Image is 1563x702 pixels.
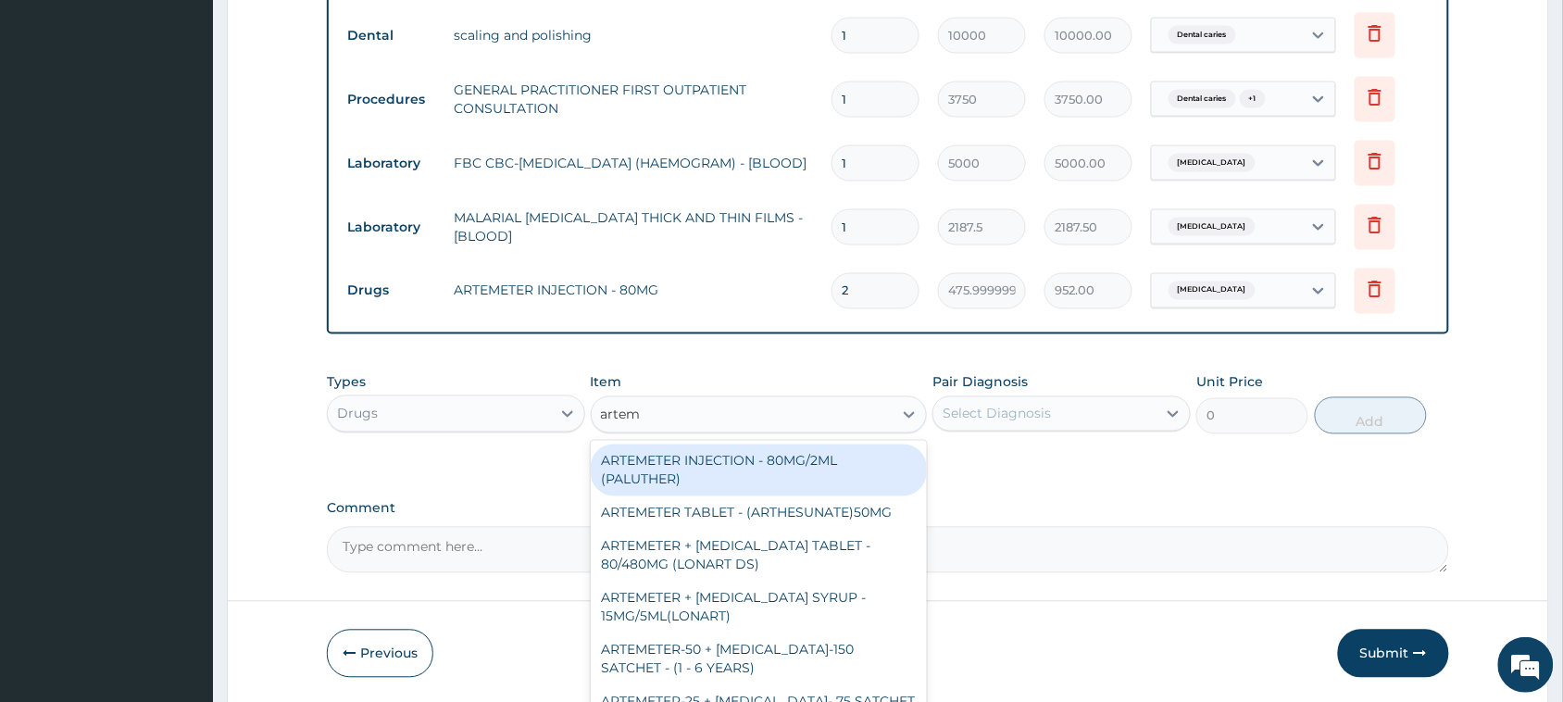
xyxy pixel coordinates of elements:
[1169,154,1256,172] span: [MEDICAL_DATA]
[444,71,822,127] td: GENERAL PRACTITIONER FIRST OUTPATIENT CONSULTATION
[943,405,1051,423] div: Select Diagnosis
[338,146,444,181] td: Laboratory
[591,445,928,496] div: ARTEMETER INJECTION - 80MG/2ML (PALUTHER)
[1240,90,1266,108] span: + 1
[444,17,822,54] td: scaling and polishing
[444,199,822,255] td: MALARIAL [MEDICAL_DATA] THICK AND THIN FILMS - [BLOOD]
[338,82,444,117] td: Procedures
[1169,218,1256,236] span: [MEDICAL_DATA]
[1169,282,1256,300] span: [MEDICAL_DATA]
[304,9,348,54] div: Minimize live chat window
[338,210,444,244] td: Laboratory
[107,233,256,420] span: We're online!
[327,375,366,391] label: Types
[444,272,822,309] td: ARTEMETER INJECTION - 80MG
[34,93,75,139] img: d_794563401_company_1708531726252_794563401
[1338,630,1449,678] button: Submit
[932,373,1028,392] label: Pair Diagnosis
[337,405,378,423] div: Drugs
[1169,26,1236,44] span: Dental caries
[327,630,433,678] button: Previous
[1169,90,1236,108] span: Dental caries
[591,496,928,530] div: ARTEMETER TABLET - (ARTHESUNATE)50MG
[96,104,311,128] div: Chat with us now
[591,582,928,633] div: ARTEMETER + [MEDICAL_DATA] SYRUP - 15MG/5ML(LONART)
[591,373,622,392] label: Item
[327,501,1449,517] label: Comment
[9,506,353,570] textarea: Type your message and hit 'Enter'
[1315,397,1427,434] button: Add
[591,530,928,582] div: ARTEMETER + [MEDICAL_DATA] TABLET - 80/480MG (LONART DS)
[444,144,822,182] td: FBC CBC-[MEDICAL_DATA] (HAEMOGRAM) - [BLOOD]
[338,274,444,308] td: Drugs
[338,19,444,53] td: Dental
[591,633,928,685] div: ARTEMETER-50 + [MEDICAL_DATA]-150 SATCHET - (1 - 6 YEARS)
[1196,373,1263,392] label: Unit Price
